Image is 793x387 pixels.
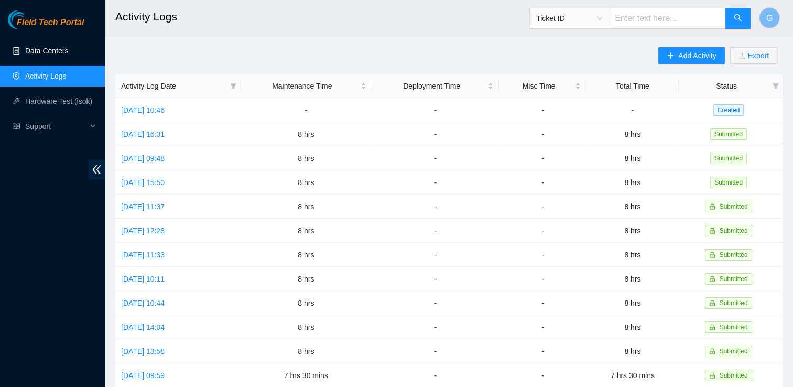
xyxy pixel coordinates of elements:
[121,371,165,380] a: [DATE] 09:59
[121,227,165,235] a: [DATE] 12:28
[730,47,777,64] button: downloadExport
[586,243,679,267] td: 8 hrs
[240,243,372,267] td: 8 hrs
[240,146,372,170] td: 8 hrs
[240,267,372,291] td: 8 hrs
[121,251,165,259] a: [DATE] 11:33
[773,83,779,89] span: filter
[499,195,586,219] td: -
[240,122,372,146] td: 8 hrs
[709,300,715,306] span: lock
[499,315,586,339] td: -
[372,315,499,339] td: -
[240,219,372,243] td: 8 hrs
[586,339,679,363] td: 8 hrs
[372,243,499,267] td: -
[719,299,747,307] span: Submitted
[25,72,67,80] a: Activity Logs
[372,219,499,243] td: -
[678,50,716,61] span: Add Activity
[499,170,586,195] td: -
[240,339,372,363] td: 8 hrs
[709,203,715,210] span: lock
[25,97,92,105] a: Hardware Test (isok)
[710,153,747,164] span: Submitted
[121,130,165,138] a: [DATE] 16:31
[372,98,499,122] td: -
[710,128,747,140] span: Submitted
[710,177,747,188] span: Submitted
[499,98,586,122] td: -
[658,47,724,64] button: plusAdd Activity
[586,74,679,98] th: Total Time
[685,80,768,92] span: Status
[719,372,747,379] span: Submitted
[719,348,747,355] span: Submitted
[667,52,674,60] span: plus
[17,18,84,28] span: Field Tech Portal
[586,170,679,195] td: 8 hrs
[240,315,372,339] td: 8 hrs
[709,324,715,330] span: lock
[499,122,586,146] td: -
[734,14,742,24] span: search
[586,219,679,243] td: 8 hrs
[725,8,751,29] button: search
[709,252,715,258] span: lock
[770,78,781,94] span: filter
[121,347,165,356] a: [DATE] 13:58
[121,178,165,187] a: [DATE] 15:50
[586,195,679,219] td: 8 hrs
[372,195,499,219] td: -
[372,267,499,291] td: -
[709,372,715,379] span: lock
[609,8,726,29] input: Enter text here...
[240,291,372,315] td: 8 hrs
[719,324,747,331] span: Submitted
[89,160,105,179] span: double-left
[121,323,165,331] a: [DATE] 14:04
[8,19,84,33] a: Akamai TechnologiesField Tech Portal
[719,251,747,259] span: Submitted
[8,10,53,29] img: Akamai Technologies
[121,275,165,283] a: [DATE] 10:11
[586,291,679,315] td: 8 hrs
[121,80,226,92] span: Activity Log Date
[121,202,165,211] a: [DATE] 11:37
[499,267,586,291] td: -
[586,146,679,170] td: 8 hrs
[230,83,236,89] span: filter
[719,275,747,283] span: Submitted
[499,339,586,363] td: -
[709,348,715,354] span: lock
[586,98,679,122] td: -
[372,170,499,195] td: -
[121,154,165,163] a: [DATE] 09:48
[240,195,372,219] td: 8 hrs
[766,12,773,25] span: G
[13,123,20,130] span: read
[240,98,372,122] td: -
[25,47,68,55] a: Data Centers
[372,339,499,363] td: -
[499,219,586,243] td: -
[499,243,586,267] td: -
[536,10,602,26] span: Ticket ID
[719,203,747,210] span: Submitted
[713,104,744,116] span: Created
[372,122,499,146] td: -
[709,228,715,234] span: lock
[719,227,747,234] span: Submitted
[499,146,586,170] td: -
[372,146,499,170] td: -
[228,78,238,94] span: filter
[121,106,165,114] a: [DATE] 10:46
[240,170,372,195] td: 8 hrs
[499,291,586,315] td: -
[586,315,679,339] td: 8 hrs
[586,267,679,291] td: 8 hrs
[121,299,165,307] a: [DATE] 10:44
[586,122,679,146] td: 8 hrs
[25,116,87,137] span: Support
[709,276,715,282] span: lock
